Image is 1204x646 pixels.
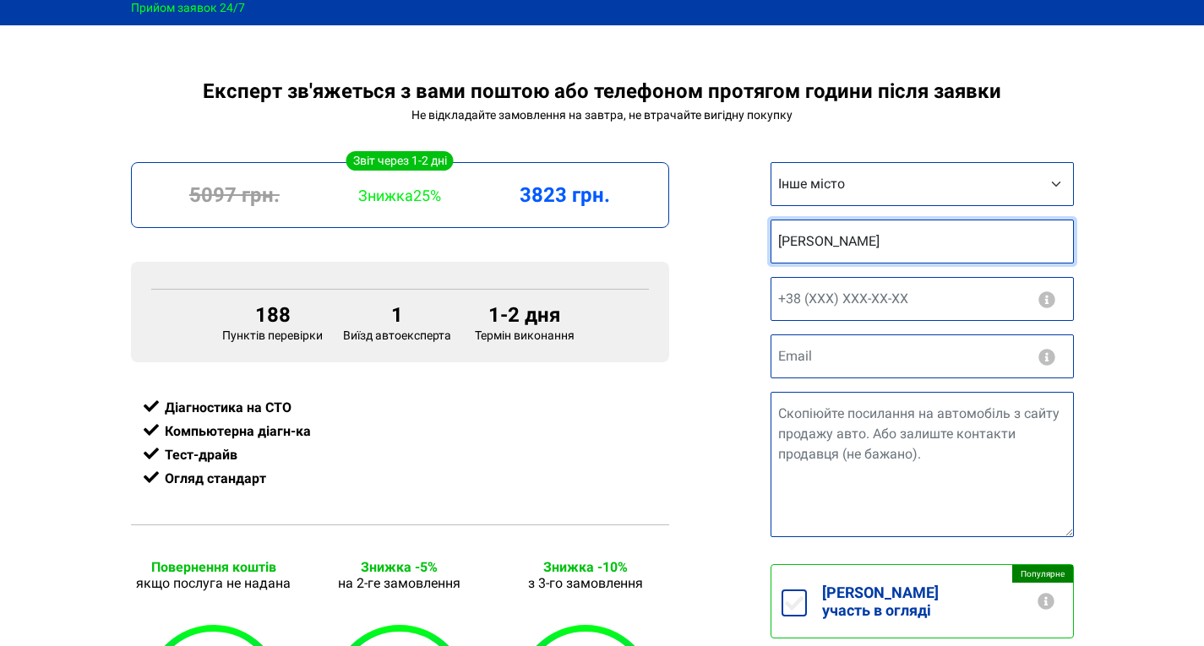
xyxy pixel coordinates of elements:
[131,575,297,591] div: якщо послуга не надана
[131,108,1074,122] div: Не відкладайте замовлення на завтра, не втрачайте вигідну покупку
[771,220,1074,263] input: Ваше ім'я
[212,303,333,342] div: Пунктів перевірки
[1037,349,1057,366] button: Ніякого спаму, на електронну пошту приходить звіт.
[771,277,1074,321] input: +38 (XXX) XXX-XX-XX
[503,575,668,591] div: з 3-го замовлення
[1036,593,1056,610] button: Сервіс Test Driver створений в першу чергу для того, щоб клієнт отримав 100% інформації про машин...
[807,565,1073,638] label: [PERSON_NAME] участь в огляді
[222,303,323,327] div: 188
[503,559,668,575] div: Знижка -10%
[333,303,461,342] div: Виїзд автоексперта
[144,396,656,420] div: Діагностика на СТО
[317,187,482,204] div: Знижка
[317,559,482,575] div: Знижка -5%
[131,559,297,575] div: Повернення коштів
[144,467,656,491] div: Огляд стандарт
[144,420,656,443] div: Компьютерна діагн-ка
[471,303,577,327] div: 1-2 дня
[152,183,318,207] div: 5097 грн.
[482,183,648,207] div: 3823 грн.
[131,1,245,14] div: Прийом заявок 24/7
[461,303,587,342] div: Термін виконання
[343,303,451,327] div: 1
[1037,291,1057,308] button: Ніяких СМС і Viber розсилок. Зв'язок з експертом або екстрені питання.
[413,187,441,204] span: 25%
[131,79,1074,103] div: Експерт зв'яжеться з вами поштою або телефоном протягом години після заявки
[317,575,482,591] div: на 2-ге замовлення
[771,334,1074,378] input: Email
[144,443,656,467] div: Тест-драйв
